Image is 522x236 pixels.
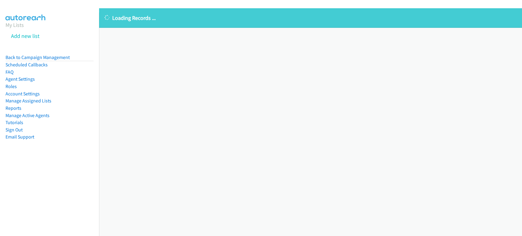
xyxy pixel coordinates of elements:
[6,112,50,118] a: Manage Active Agents
[6,91,40,97] a: Account Settings
[105,14,516,22] p: Loading Records ...
[6,21,24,28] a: My Lists
[6,98,51,104] a: Manage Assigned Lists
[6,120,23,125] a: Tutorials
[6,83,17,89] a: Roles
[6,105,21,111] a: Reports
[6,54,70,60] a: Back to Campaign Management
[6,69,13,75] a: FAQ
[6,134,34,140] a: Email Support
[11,32,39,39] a: Add new list
[6,76,35,82] a: Agent Settings
[6,62,48,68] a: Scheduled Callbacks
[6,127,23,133] a: Sign Out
